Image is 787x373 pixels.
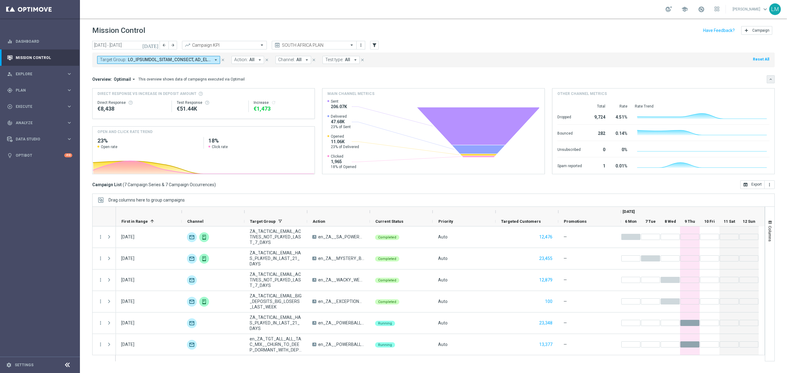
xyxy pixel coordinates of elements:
[98,299,103,304] i: more_vert
[7,153,73,158] button: lightbulb Optibot +10
[331,154,356,159] span: Clicked
[331,114,351,119] span: Delivered
[272,41,357,49] ng-select: SOUTH AFRICA PLAN
[345,57,350,62] span: All
[16,33,72,49] a: Dashboard
[100,57,126,62] span: Target Group:
[539,255,553,262] button: 23,455
[208,137,310,144] h2: 18%
[160,41,168,49] button: arrow_back
[557,144,582,154] div: Unsubscribed
[199,232,209,242] div: Embedded Messaging
[312,278,316,282] span: A
[254,105,310,112] div: €1,473
[331,134,359,139] span: Opened
[331,124,351,129] span: 23% of Sent
[325,57,343,62] span: Test type:
[250,219,276,224] span: Target Group
[264,57,270,63] button: close
[250,315,302,331] span: ZA_TACTICAL_EMAIL_HAS_PLAYED_IN_LAST_21_DAYS
[121,299,134,304] div: 08 Oct 2025, Wednesday
[97,105,167,112] div: €8,438
[741,26,772,35] button: add Campaign
[97,137,199,144] h2: 23%
[589,112,605,121] div: 9,724
[142,42,159,48] i: [DATE]
[557,128,582,138] div: Bounced
[762,6,769,13] span: keyboard_arrow_down
[331,159,356,164] span: 1,965
[7,153,13,158] i: lightbulb
[438,320,448,325] span: Auto
[438,277,448,282] span: Auto
[92,77,112,82] h3: Overview:
[769,3,781,15] div: LM
[98,256,103,261] i: more_vert
[123,182,124,187] span: (
[613,160,627,170] div: 0.01%
[327,91,374,96] h4: Main channel metrics
[564,320,567,326] span: —
[257,57,263,63] i: arrow_drop_down
[613,144,627,154] div: 0%
[131,77,136,82] i: arrow_drop_down
[171,43,175,47] i: arrow_forward
[187,318,197,328] img: Optimail
[7,104,13,109] i: play_circle_outline
[265,58,269,62] i: close
[116,291,759,312] div: Press SPACE to select this row.
[744,28,749,33] i: add
[438,234,448,239] span: Auto
[743,182,748,187] i: open_in_browser
[16,49,72,66] a: Mission Control
[254,100,310,105] div: Increase
[116,269,759,291] div: Press SPACE to select this row.
[7,49,72,66] div: Mission Control
[220,57,226,63] button: close
[66,120,72,126] i: keyboard_arrow_right
[15,363,34,367] a: Settings
[7,39,73,44] button: equalizer Dashboard
[322,56,360,64] button: Test type: All arrow_drop_down
[109,198,185,202] div: Row Groups
[312,235,316,239] span: A
[635,104,769,109] div: Rate Trend
[7,120,13,126] i: track_changes
[121,234,134,240] div: 06 Oct 2025, Monday
[765,180,775,189] button: more_vert
[116,334,759,355] div: Press SPACE to select this row.
[360,58,365,62] i: close
[199,254,209,264] div: Embedded Messaging
[378,235,396,239] span: Completed
[182,41,267,49] ng-select: Campaign KPI
[613,112,627,121] div: 4.51%
[539,233,553,241] button: 12,476
[331,99,347,104] span: Sent
[16,105,66,108] span: Execute
[331,119,351,124] span: 47.68K
[358,41,364,49] button: more_vert
[613,104,627,109] div: Rate
[187,340,197,350] img: Optimail
[7,33,72,49] div: Dashboard
[98,342,103,347] i: more_vert
[98,277,103,283] i: more_vert
[114,77,131,82] span: Optimail
[66,71,72,77] i: keyboard_arrow_right
[7,39,13,44] i: equalizer
[213,57,219,63] i: arrow_drop_down
[93,334,116,355] div: Press SPACE to select this row.
[564,234,567,240] span: —
[199,297,209,307] img: Embedded Messaging
[623,209,635,214] span: [DATE]
[7,120,73,125] button: track_changes Analyze keyboard_arrow_right
[121,219,148,224] span: First in Range
[767,75,775,83] button: keyboard_arrow_down
[544,298,553,305] button: 100
[7,71,13,77] i: person_search
[370,41,379,49] button: filter_alt
[681,6,688,13] span: school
